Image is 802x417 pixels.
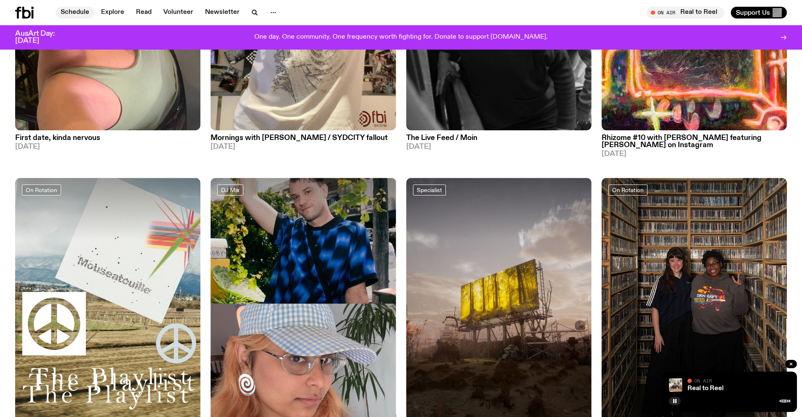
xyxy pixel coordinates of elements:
[15,130,200,150] a: First date, kinda nervous[DATE]
[406,143,592,150] span: [DATE]
[413,185,446,195] a: Specialist
[15,143,200,150] span: [DATE]
[687,385,724,392] a: Real to Reel
[210,130,396,150] a: Mornings with [PERSON_NAME] / SYDCITY fallout[DATE]
[736,9,770,16] span: Support Us
[647,7,724,18] button: On AirReal to Reel
[406,135,592,142] h3: The Live Feed / Moin
[217,185,243,195] a: DJ Mix
[22,185,61,195] a: On Rotation
[131,7,157,18] a: Read
[406,130,592,150] a: The Live Feed / Moin[DATE]
[602,135,787,149] h3: Rhizome #10 with [PERSON_NAME] featuring [PERSON_NAME] on Instagram
[612,187,644,193] span: On Rotation
[15,30,69,45] h3: AusArt Day: [DATE]
[602,130,787,158] a: Rhizome #10 with [PERSON_NAME] featuring [PERSON_NAME] on Instagram[DATE]
[221,187,240,193] span: DJ Mix
[608,185,647,195] a: On Rotation
[210,135,396,142] h3: Mornings with [PERSON_NAME] / SYDCITY fallout
[694,378,712,383] span: On Air
[417,187,442,193] span: Specialist
[96,7,129,18] a: Explore
[26,187,57,193] span: On Rotation
[731,7,787,18] button: Support Us
[602,150,787,158] span: [DATE]
[254,34,548,41] p: One day. One community. One frequency worth fighting for. Donate to support [DOMAIN_NAME].
[200,7,245,18] a: Newsletter
[56,7,94,18] a: Schedule
[15,135,200,142] h3: First date, kinda nervous
[669,378,682,392] img: Jasper Craig Adams holds a vintage camera to his eye, obscuring his face. He is wearing a grey ju...
[210,143,396,150] span: [DATE]
[158,7,198,18] a: Volunteer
